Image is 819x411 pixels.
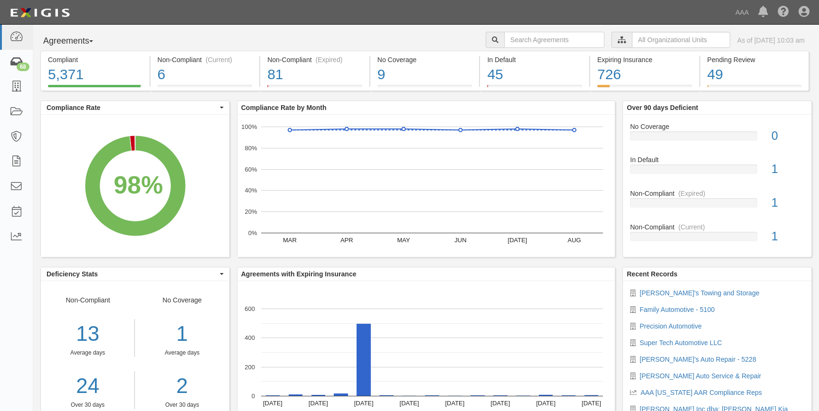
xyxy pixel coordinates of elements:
[114,168,163,203] div: 98%
[309,400,328,407] text: [DATE]
[142,371,222,401] a: 2
[377,64,472,85] div: 9
[623,155,811,164] div: In Default
[445,400,464,407] text: [DATE]
[623,189,811,198] div: Non-Compliant
[7,4,73,21] img: logo-5460c22ac91f19d4615b14bd174203de0afe785f0fc80cf4dbbc73dc1793850b.png
[260,85,369,92] a: Non-Compliant(Expired)81
[267,64,362,85] div: 81
[283,237,297,244] text: MAR
[778,7,789,18] i: Help Center - Complianz
[490,400,510,407] text: [DATE]
[41,401,134,409] div: Over 30 days
[454,237,466,244] text: JUN
[40,32,112,51] button: Agreements
[623,122,811,131] div: No Coverage
[640,322,702,330] a: Precision Automotive
[764,128,811,145] div: 0
[590,85,699,92] a: Expiring Insurance726
[630,155,804,189] a: In Default1
[508,237,527,244] text: [DATE]
[41,349,134,357] div: Average days
[707,64,802,85] div: 49
[354,400,373,407] text: [DATE]
[597,64,692,85] div: 726
[245,145,257,152] text: 80%
[241,123,257,130] text: 100%
[135,295,229,409] div: No Coverage
[630,122,804,155] a: No Coverage0
[245,305,255,312] text: 600
[630,222,804,249] a: Non-Compliant(Current)1
[700,85,810,92] a: Pending Review49
[41,267,229,281] button: Deficiency Stats
[41,101,229,114] button: Compliance Rate
[263,400,282,407] text: [DATE]
[48,55,142,64] div: Compliant
[245,334,255,341] text: 400
[142,349,222,357] div: Average days
[678,222,705,232] div: (Current)
[399,400,419,407] text: [DATE]
[582,400,601,407] text: [DATE]
[17,63,29,71] div: 68
[397,237,410,244] text: MAY
[151,85,260,92] a: Non-Compliant(Current)6
[41,295,135,409] div: Non-Compliant
[142,401,222,409] div: Over 30 days
[707,55,802,64] div: Pending Review
[764,161,811,178] div: 1
[370,85,480,92] a: No Coverage9
[340,237,353,244] text: APR
[245,363,255,370] text: 200
[567,237,581,244] text: AUG
[597,55,692,64] div: Expiring Insurance
[158,64,253,85] div: 6
[678,189,706,198] div: (Expired)
[158,55,253,64] div: Non-Compliant (Current)
[640,339,722,347] a: Super Tech Automotive LLC
[241,104,327,111] b: Compliance Rate by Month
[640,289,759,297] a: [PERSON_NAME]'s Towing and Storage
[41,115,229,257] svg: A chart.
[764,228,811,245] div: 1
[640,389,762,396] a: AAA [US_STATE] AAR Compliance Reps
[640,372,761,380] a: [PERSON_NAME] Auto Service & Repair
[627,270,678,278] b: Recent Records
[237,115,615,257] svg: A chart.
[142,319,222,349] div: 1
[41,319,134,349] div: 13
[245,208,257,215] text: 20%
[487,55,582,64] div: In Default
[267,55,362,64] div: Non-Compliant (Expired)
[47,103,217,112] span: Compliance Rate
[737,36,805,45] div: As of [DATE] 10:03 am
[630,189,804,222] a: Non-Compliant(Expired)1
[731,3,753,22] a: AAA
[245,165,257,173] text: 60%
[377,55,472,64] div: No Coverage
[47,269,217,279] span: Deficiency Stats
[248,229,257,237] text: 0%
[480,85,589,92] a: In Default45
[245,187,257,194] text: 40%
[623,222,811,232] div: Non-Compliant
[487,64,582,85] div: 45
[627,104,698,111] b: Over 90 days Deficient
[252,393,255,400] text: 0
[40,85,150,92] a: Compliant5,371
[536,400,555,407] text: [DATE]
[632,32,730,48] input: All Organizational Units
[48,64,142,85] div: 5,371
[316,55,343,64] div: (Expired)
[764,194,811,211] div: 1
[41,371,134,401] a: 24
[504,32,604,48] input: Search Agreements
[241,270,357,278] b: Agreements with Expiring Insurance
[206,55,232,64] div: (Current)
[640,356,756,363] a: [PERSON_NAME]'s Auto Repair - 5228
[640,306,715,313] a: Family Automotive - 5100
